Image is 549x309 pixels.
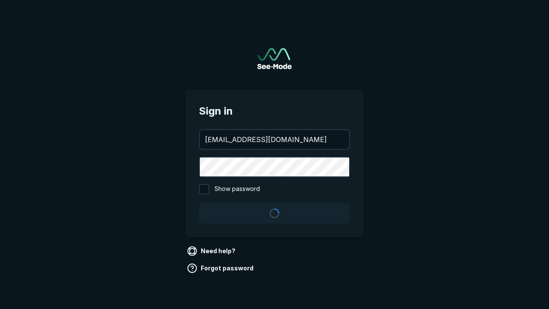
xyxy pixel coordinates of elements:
a: Go to sign in [257,48,292,69]
span: Sign in [199,103,350,119]
img: See-Mode Logo [257,48,292,69]
input: your@email.com [200,130,349,149]
a: Forgot password [185,261,257,275]
a: Need help? [185,244,239,258]
span: Show password [214,184,260,194]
